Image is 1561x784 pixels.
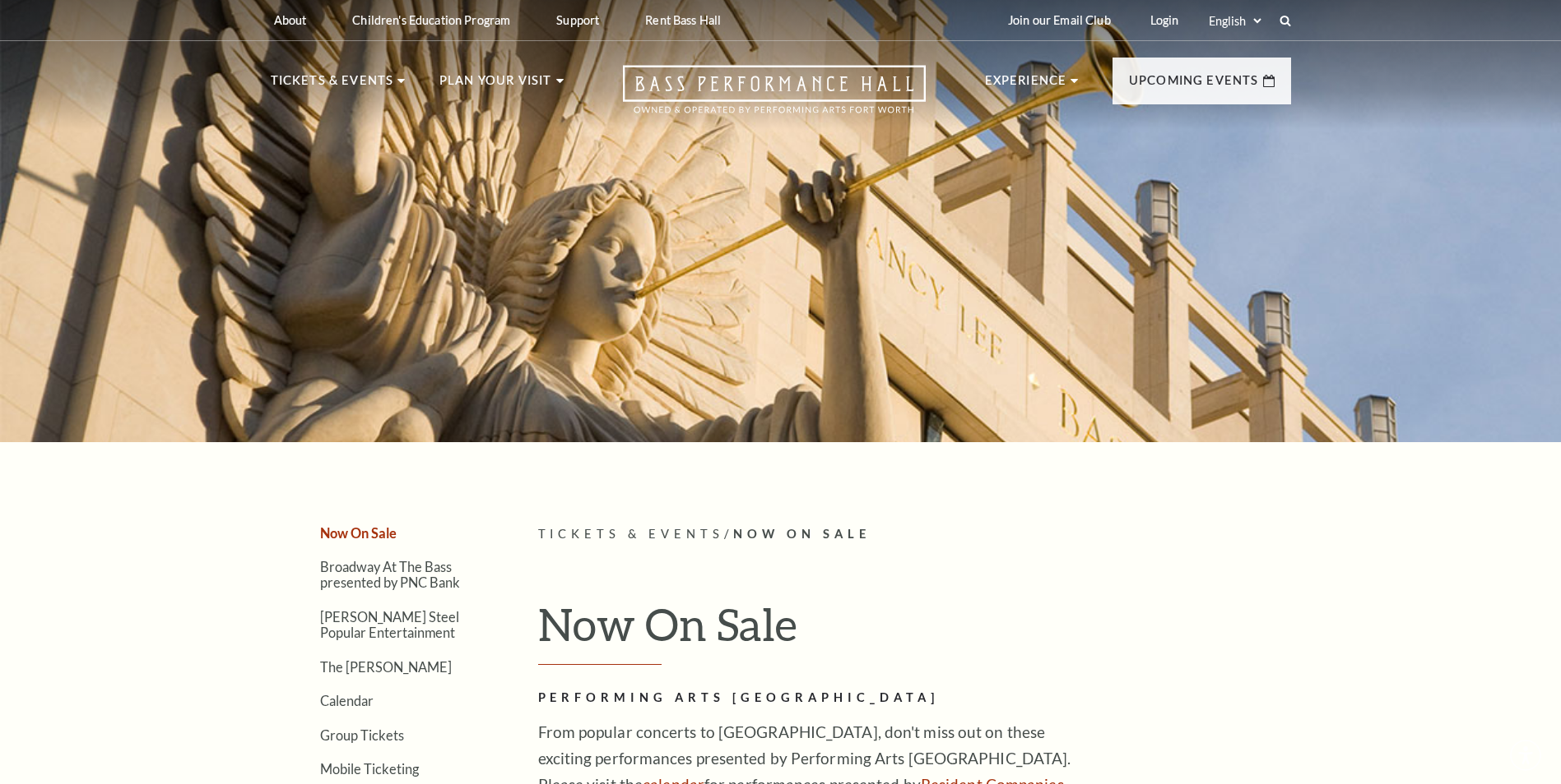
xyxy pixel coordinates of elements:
[271,71,394,100] p: Tickets & Events
[320,693,374,708] a: Calendar
[1129,71,1259,100] p: Upcoming Events
[1206,13,1264,29] select: Select:
[320,525,397,541] a: Now On Sale
[538,527,725,541] span: Tickets & Events
[274,13,307,27] p: About
[645,13,721,27] p: Rent Bass Hall
[320,659,452,675] a: The [PERSON_NAME]
[320,559,460,590] a: Broadway At The Bass presented by PNC Bank
[538,688,1073,708] h2: Performing Arts [GEOGRAPHIC_DATA]
[320,609,459,640] a: [PERSON_NAME] Steel Popular Entertainment
[320,727,404,743] a: Group Tickets
[538,524,1291,545] p: /
[439,71,552,100] p: Plan Your Visit
[985,71,1067,100] p: Experience
[733,527,871,541] span: Now On Sale
[320,761,419,777] a: Mobile Ticketing
[538,597,1291,665] h1: Now On Sale
[556,13,599,27] p: Support
[352,13,510,27] p: Children's Education Program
